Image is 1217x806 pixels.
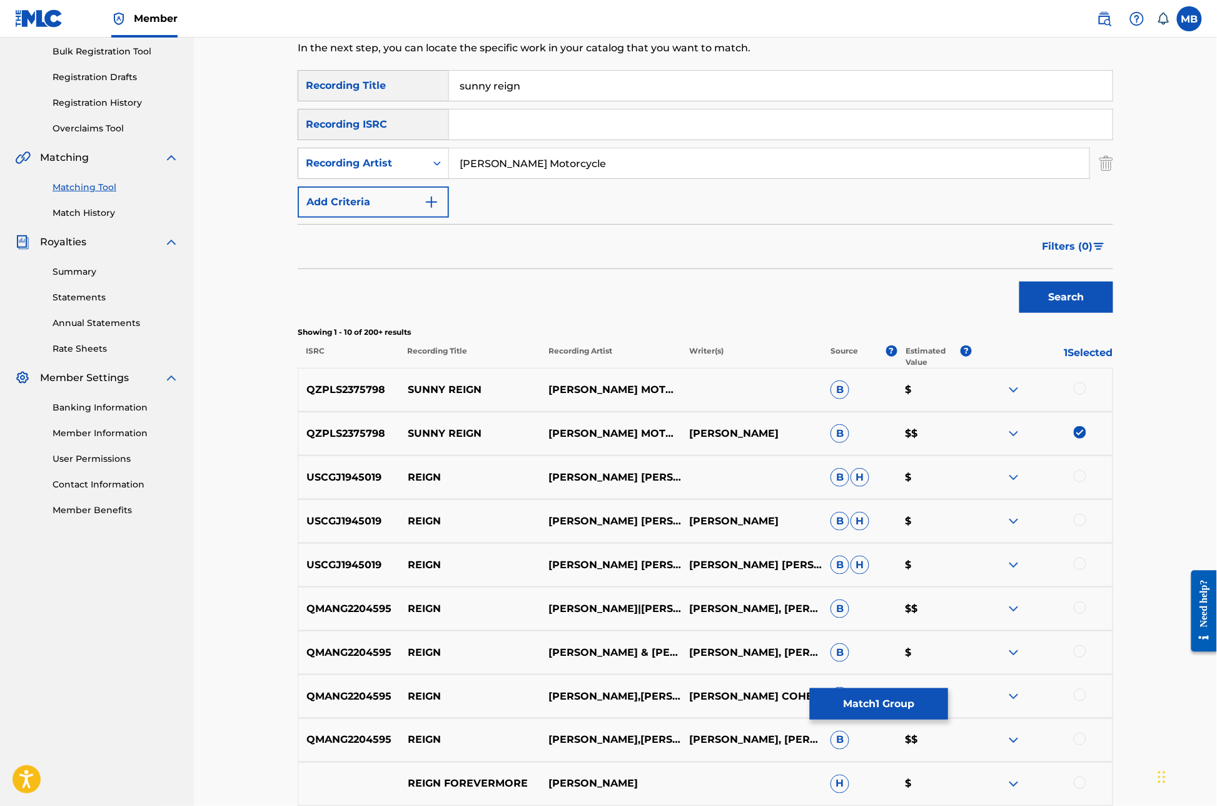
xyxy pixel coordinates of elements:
[53,265,179,278] a: Summary
[53,45,179,58] a: Bulk Registration Tool
[897,601,971,616] p: $$
[851,512,869,531] span: H
[400,733,540,748] p: REIGN
[831,512,849,531] span: B
[1094,243,1104,250] img: filter
[897,777,971,792] p: $
[1006,558,1021,573] img: expand
[810,688,948,720] button: Match1 Group
[1006,733,1021,748] img: expand
[15,235,30,250] img: Royalties
[111,11,126,26] img: Top Rightsholder
[897,733,971,748] p: $$
[1074,426,1086,439] img: deselect
[53,317,179,330] a: Annual Statements
[682,426,822,441] p: [PERSON_NAME]
[164,235,179,250] img: expand
[897,645,971,660] p: $
[400,382,540,397] p: SUNNY REIGN
[897,426,971,441] p: $$
[1092,6,1117,31] a: Public Search
[682,558,822,573] p: [PERSON_NAME] [PERSON_NAME]
[53,504,179,517] a: Member Benefits
[540,733,681,748] p: [PERSON_NAME],[PERSON_NAME]
[1006,382,1021,397] img: expand
[831,731,849,750] span: B
[1006,426,1021,441] img: expand
[831,556,849,574] span: B
[298,514,400,529] p: USCGJ1945019
[15,370,30,385] img: Member Settings
[1154,746,1217,806] iframe: Chat Widget
[298,601,400,616] p: QMANG2204595
[972,345,1113,368] p: 1 Selected
[682,733,822,748] p: [PERSON_NAME], [PERSON_NAME]
[540,558,681,573] p: [PERSON_NAME] [PERSON_NAME]
[400,514,540,529] p: REIGN
[681,345,822,368] p: Writer(s)
[540,514,681,529] p: [PERSON_NAME] [PERSON_NAME]
[831,345,859,368] p: Source
[961,345,972,357] span: ?
[831,424,849,443] span: B
[682,514,822,529] p: [PERSON_NAME]
[298,186,449,218] button: Add Criteria
[53,71,179,84] a: Registration Drafts
[424,195,439,210] img: 9d2ae6d4665cec9f34b9.svg
[1043,239,1093,254] span: Filters ( 0 )
[1006,514,1021,529] img: expand
[298,327,1113,338] p: Showing 1 - 10 of 200+ results
[298,426,400,441] p: QZPLS2375798
[400,689,540,704] p: REIGN
[851,468,869,487] span: H
[540,470,681,485] p: [PERSON_NAME] [PERSON_NAME]
[1124,6,1149,31] div: Help
[897,514,971,529] p: $
[40,235,86,250] span: Royalties
[1019,282,1113,313] button: Search
[540,345,682,368] p: Recording Artist
[540,645,681,660] p: [PERSON_NAME] & [PERSON_NAME]
[298,345,399,368] p: ISRC
[400,558,540,573] p: REIGN
[298,645,400,660] p: QMANG2204595
[306,156,418,171] div: Recording Artist
[298,382,400,397] p: QZPLS2375798
[164,150,179,165] img: expand
[53,342,179,355] a: Rate Sheets
[682,645,822,660] p: [PERSON_NAME], [PERSON_NAME]
[40,150,89,165] span: Matching
[53,207,179,220] a: Match History
[400,470,540,485] p: REIGN
[40,370,129,385] span: Member Settings
[831,380,849,399] span: B
[1182,558,1217,666] iframe: Resource Center
[1177,6,1202,31] div: User Menu
[540,777,681,792] p: [PERSON_NAME]
[1006,777,1021,792] img: expand
[1035,231,1113,262] button: Filters (0)
[851,556,869,574] span: H
[53,96,179,110] a: Registration History
[1157,13,1169,25] div: Notifications
[53,401,179,414] a: Banking Information
[831,775,849,793] span: H
[298,41,926,56] p: In the next step, you can locate the specific work in your catalog that you want to match.
[1006,601,1021,616] img: expand
[897,470,971,485] p: $
[298,558,400,573] p: USCGJ1945019
[134,11,178,26] span: Member
[1006,470,1021,485] img: expand
[886,345,897,357] span: ?
[164,370,179,385] img: expand
[53,122,179,135] a: Overclaims Tool
[298,470,400,485] p: USCGJ1945019
[15,150,31,165] img: Matching
[399,345,540,368] p: Recording Title
[15,9,63,28] img: MLC Logo
[897,558,971,573] p: $
[53,452,179,466] a: User Permissions
[1006,645,1021,660] img: expand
